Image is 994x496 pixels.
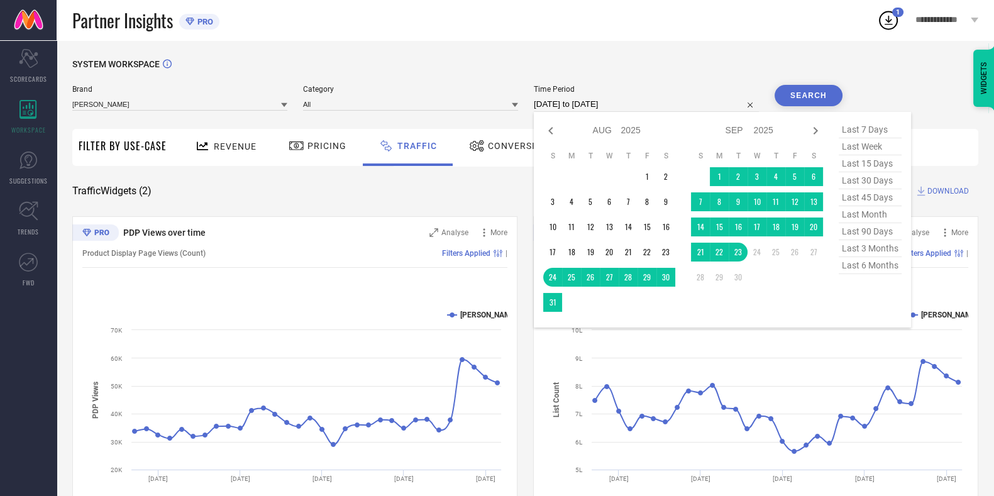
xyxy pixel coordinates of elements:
[581,218,600,236] td: Tue Aug 12 2025
[543,268,562,287] td: Sun Aug 24 2025
[619,192,638,211] td: Thu Aug 07 2025
[111,439,123,446] text: 30K
[804,243,823,262] td: Sat Sep 27 2025
[877,9,900,31] div: Open download list
[581,151,600,161] th: Tuesday
[766,151,785,161] th: Thursday
[773,475,792,482] text: [DATE]
[729,151,748,161] th: Tuesday
[785,218,804,236] td: Fri Sep 19 2025
[572,327,583,334] text: 10L
[575,439,583,446] text: 6L
[691,192,710,211] td: Sun Sep 07 2025
[575,411,583,417] text: 7L
[691,151,710,161] th: Sunday
[562,243,581,262] td: Mon Aug 18 2025
[748,243,766,262] td: Wed Sep 24 2025
[656,151,675,161] th: Saturday
[111,383,123,390] text: 50K
[619,151,638,161] th: Thursday
[10,74,47,84] span: SCORECARDS
[638,218,656,236] td: Fri Aug 15 2025
[903,249,951,258] span: Filters Applied
[775,85,842,106] button: Search
[656,218,675,236] td: Sat Aug 16 2025
[766,243,785,262] td: Thu Sep 25 2025
[619,218,638,236] td: Thu Aug 14 2025
[72,224,119,243] div: Premium
[476,475,495,482] text: [DATE]
[441,228,468,237] span: Analyse
[600,151,619,161] th: Wednesday
[123,228,206,238] span: PDP Views over time
[839,240,902,257] span: last 3 months
[619,243,638,262] td: Thu Aug 21 2025
[11,125,46,135] span: WORKSPACE
[785,243,804,262] td: Fri Sep 26 2025
[619,268,638,287] td: Thu Aug 28 2025
[766,167,785,186] td: Thu Sep 04 2025
[111,355,123,362] text: 60K
[581,243,600,262] td: Tue Aug 19 2025
[79,138,167,153] span: Filter By Use-Case
[710,243,729,262] td: Mon Sep 22 2025
[194,17,213,26] span: PRO
[710,151,729,161] th: Monday
[839,121,902,138] span: last 7 days
[710,192,729,211] td: Mon Sep 08 2025
[543,293,562,312] td: Sun Aug 31 2025
[609,475,629,482] text: [DATE]
[729,243,748,262] td: Tue Sep 23 2025
[656,243,675,262] td: Sat Aug 23 2025
[543,151,562,161] th: Sunday
[638,243,656,262] td: Fri Aug 22 2025
[543,123,558,138] div: Previous month
[581,268,600,287] td: Tue Aug 26 2025
[148,475,168,482] text: [DATE]
[552,382,561,417] tspan: List Count
[839,257,902,274] span: last 6 months
[966,249,968,258] span: |
[111,466,123,473] text: 20K
[534,97,759,112] input: Select time period
[600,218,619,236] td: Wed Aug 13 2025
[656,192,675,211] td: Sat Aug 09 2025
[303,85,518,94] span: Category
[543,243,562,262] td: Sun Aug 17 2025
[72,8,173,33] span: Partner Insights
[575,383,583,390] text: 8L
[534,85,759,94] span: Time Period
[91,381,100,418] tspan: PDP Views
[748,151,766,161] th: Wednesday
[490,228,507,237] span: More
[748,167,766,186] td: Wed Sep 03 2025
[656,268,675,287] td: Sat Aug 30 2025
[460,311,517,319] text: [PERSON_NAME]
[839,172,902,189] span: last 30 days
[394,475,414,482] text: [DATE]
[312,475,332,482] text: [DATE]
[839,189,902,206] span: last 45 days
[902,228,929,237] span: Analyse
[839,223,902,240] span: last 90 days
[855,475,875,482] text: [DATE]
[23,278,35,287] span: FWD
[82,249,206,258] span: Product Display Page Views (Count)
[638,192,656,211] td: Fri Aug 08 2025
[748,192,766,211] td: Wed Sep 10 2025
[307,141,346,151] span: Pricing
[729,218,748,236] td: Tue Sep 16 2025
[804,167,823,186] td: Sat Sep 06 2025
[600,268,619,287] td: Wed Aug 27 2025
[397,141,437,151] span: Traffic
[111,327,123,334] text: 70K
[575,466,583,473] text: 5L
[505,249,507,258] span: |
[729,268,748,287] td: Tue Sep 30 2025
[656,167,675,186] td: Sat Aug 02 2025
[921,311,978,319] text: [PERSON_NAME]
[691,475,710,482] text: [DATE]
[804,192,823,211] td: Sat Sep 13 2025
[562,192,581,211] td: Mon Aug 04 2025
[72,59,160,69] span: SYSTEM WORKSPACE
